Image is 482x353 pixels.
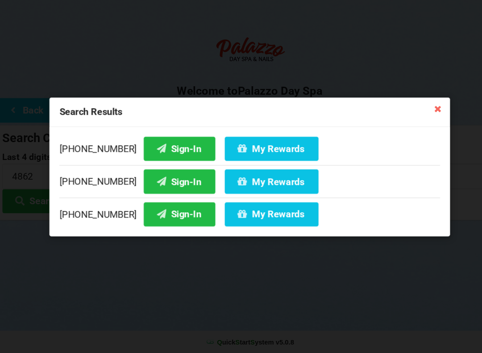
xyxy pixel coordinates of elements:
button: My Rewards [217,179,306,202]
button: My Rewards [217,210,306,233]
button: My Rewards [217,148,306,171]
button: Sign-In [141,148,208,171]
div: Search Results [51,111,431,139]
div: [PHONE_NUMBER] [61,148,421,175]
div: [PHONE_NUMBER] [61,206,421,233]
button: Sign-In [141,179,208,202]
button: Sign-In [141,210,208,233]
div: [PHONE_NUMBER] [61,175,421,206]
